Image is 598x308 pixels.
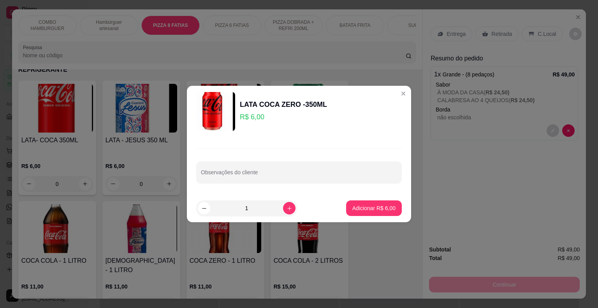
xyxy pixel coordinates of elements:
[240,112,327,122] p: R$ 6,00
[198,202,210,214] button: decrease-product-quantity
[240,99,327,110] div: LATA COCA ZERO -350ML
[283,202,295,214] button: increase-product-quantity
[201,172,397,179] input: Observações do cliente
[397,87,410,100] button: Close
[346,200,402,216] button: Adicionar R$ 6,00
[352,204,396,212] p: Adicionar R$ 6,00
[196,92,235,131] img: product-image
